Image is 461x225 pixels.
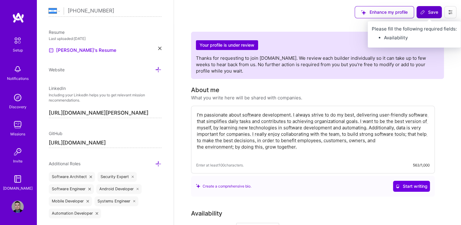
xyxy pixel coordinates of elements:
[49,209,101,218] div: Automation Developer
[49,30,65,35] span: Resume
[413,162,430,168] div: 563/1,000
[12,119,24,131] img: teamwork
[96,184,142,194] div: Android Developer
[49,161,80,166] span: Additional Roles
[3,185,33,191] div: [DOMAIN_NAME]
[49,47,116,54] a: [PERSON_NAME]'s Resume
[49,131,62,136] span: GitHub
[9,104,27,110] div: Discovery
[13,158,23,164] div: Invite
[49,184,94,194] div: Software Engineer
[49,67,65,72] span: Website
[49,93,161,103] p: Including your LinkedIn helps you to get relevant mission recommendations.
[13,47,23,53] div: Setup
[395,183,427,189] span: Start writing
[420,9,438,15] span: Save
[49,86,66,91] span: LinkedIn
[191,85,219,95] div: About me
[87,200,89,202] i: icon Close
[88,188,91,190] i: icon Close
[137,188,139,190] i: icon Close
[132,176,134,178] i: icon Close
[12,146,24,158] img: Invite
[417,6,442,18] button: Save
[10,201,25,213] a: User Avatar
[11,34,24,47] img: setup
[94,196,139,206] div: Systems Engineer
[12,173,24,185] img: guide book
[12,63,24,75] img: bell
[49,48,54,53] img: Resume
[90,176,92,178] i: icon Close
[10,131,25,137] div: Missions
[196,162,244,168] span: Enter at least 100 characters.
[12,91,24,104] img: discovery
[196,184,200,188] i: icon SuggestedTeams
[191,209,222,218] div: Availability
[196,55,426,74] span: Thanks for requesting to join [DOMAIN_NAME]. We review each builder individually so it can take u...
[96,212,98,215] i: icon Close
[49,172,95,182] div: Software Architect
[191,95,302,101] div: What you write here will be shared with companies.
[68,2,161,20] input: +1 (000) 000-0000
[12,201,24,213] img: User Avatar
[49,196,92,206] div: Mobile Developer
[393,181,430,192] button: Start writing
[196,183,251,189] div: Create a comprehensive bio.
[7,75,29,82] div: Notifications
[12,12,24,23] img: logo
[196,111,430,157] textarea: I’m passionate about software development. I always strive to do my best, delivering user-friendl...
[133,200,136,202] i: icon Close
[196,40,258,50] h2: Your profile is under review
[158,47,161,50] i: icon Close
[49,35,161,42] div: Last uploaded: [DATE]
[98,172,137,182] div: Security Expert
[395,184,400,188] i: icon CrystalBallWhite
